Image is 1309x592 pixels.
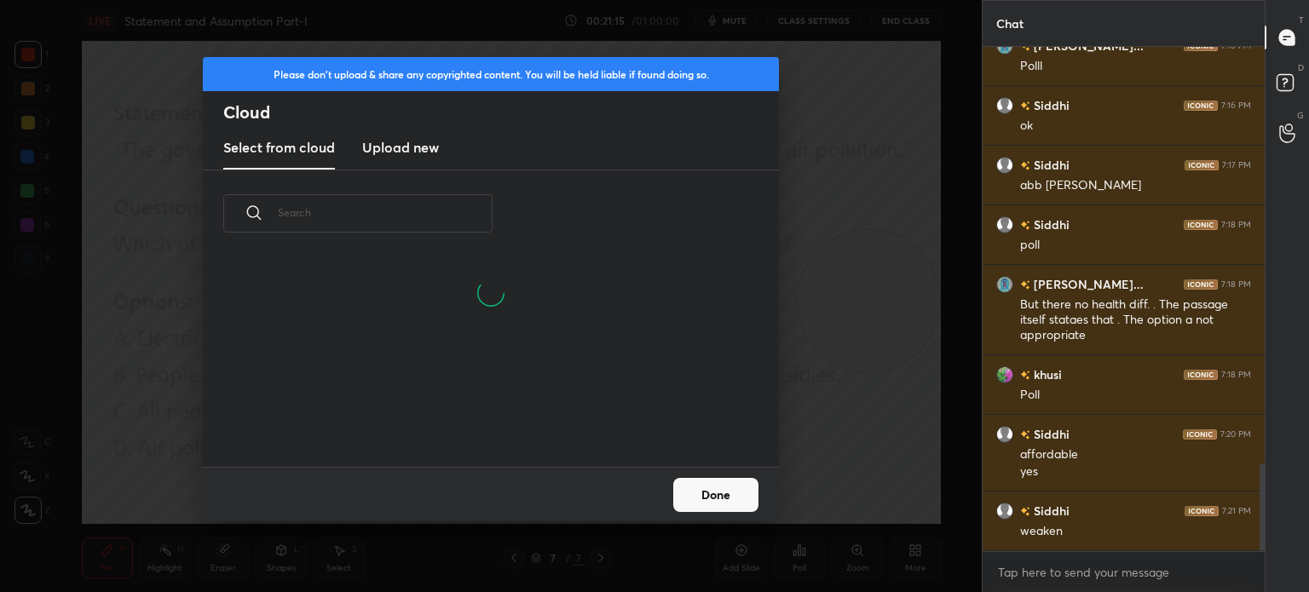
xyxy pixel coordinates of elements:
input: Search [278,176,493,249]
img: no-rating-badge.077c3623.svg [1020,42,1030,51]
h6: Siddhi [1030,502,1070,520]
img: no-rating-badge.077c3623.svg [1020,507,1030,516]
div: 7:21 PM [1222,506,1251,516]
h3: Upload new [362,137,439,158]
div: grid [983,47,1265,551]
div: weaken [1020,523,1251,540]
img: no-rating-badge.077c3623.svg [1020,430,1030,440]
h6: khusi [1030,365,1062,383]
img: no-rating-badge.077c3623.svg [1020,101,1030,111]
p: G [1297,109,1304,122]
h6: [PERSON_NAME]... [1030,275,1144,293]
p: T [1299,14,1304,26]
div: 7:18 PM [1221,279,1251,290]
div: abb [PERSON_NAME] [1020,177,1251,194]
img: no-rating-badge.077c3623.svg [1020,280,1030,290]
img: 611412d3216f4012b40fabe1c6584019.jpg [996,366,1013,383]
img: no-rating-badge.077c3623.svg [1020,371,1030,380]
p: D [1298,61,1304,74]
img: iconic-dark.1390631f.png [1184,101,1218,111]
h3: Select from cloud [223,137,335,158]
h6: Siddhi [1030,425,1070,443]
div: 7:18 PM [1221,370,1251,380]
div: yes [1020,463,1251,480]
div: poll [1020,237,1251,254]
img: default.png [996,97,1013,114]
h6: Siddhi [1030,96,1070,114]
div: 7:18 PM [1221,220,1251,230]
div: Poll [1020,387,1251,404]
img: iconic-dark.1390631f.png [1185,506,1219,516]
div: But there no health diff. . The passage itself stataes that . The option a not appropriate [1020,296,1251,344]
div: affordable [1020,446,1251,463]
img: 0c5fa89aa74149e4b5bdd6371ae031b9.jpg [996,276,1013,293]
div: Please don't upload & share any copyrighted content. You will be held liable if found doing so. [203,57,779,91]
button: Done [673,478,758,512]
h6: Siddhi [1030,216,1070,233]
img: default.png [996,216,1013,233]
img: no-rating-badge.077c3623.svg [1020,221,1030,230]
h2: Cloud [223,101,779,124]
div: 7:16 PM [1221,101,1251,111]
img: iconic-dark.1390631f.png [1185,160,1219,170]
img: default.png [996,157,1013,174]
img: iconic-dark.1390631f.png [1184,279,1218,290]
img: iconic-dark.1390631f.png [1183,429,1217,440]
img: default.png [996,503,1013,520]
div: 7:17 PM [1222,160,1251,170]
div: Polll [1020,58,1251,75]
div: ok [1020,118,1251,135]
img: iconic-dark.1390631f.png [1184,220,1218,230]
img: default.png [996,426,1013,443]
h6: Siddhi [1030,156,1070,174]
img: iconic-dark.1390631f.png [1184,370,1218,380]
div: 7:20 PM [1220,429,1251,440]
img: no-rating-badge.077c3623.svg [1020,161,1030,170]
p: Chat [983,1,1037,46]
